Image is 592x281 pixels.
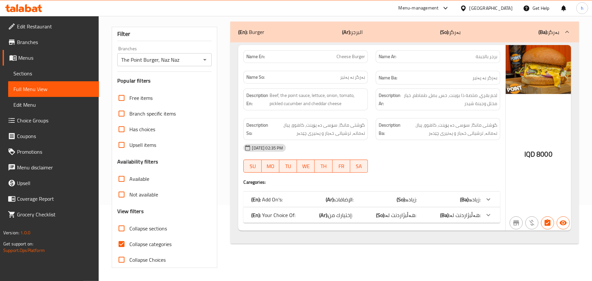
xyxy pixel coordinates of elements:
span: Get support on: [3,240,33,248]
p: Add On's: [251,195,283,203]
strong: Description So: [246,121,268,137]
strong: Name Ar: [379,53,396,60]
span: Menus [18,54,94,62]
b: (En): [238,27,248,37]
button: Available [557,216,570,229]
span: [DATE] 02:35 PM [249,145,286,151]
h3: Availability filters [117,158,158,165]
b: (So): [376,210,385,220]
span: WE [300,162,312,171]
div: (En): Burger(Ar):البرجر(So):بەرگر(Ba):بەرگر [230,22,579,42]
div: Filter [117,27,212,41]
span: بەرگر بە پەنیر [340,74,365,81]
span: FR [335,162,348,171]
span: هەڵبژاردنت لە: [450,210,481,220]
div: [GEOGRAPHIC_DATA] [469,5,513,12]
span: Not available [129,191,158,198]
a: Grocery Checklist [3,207,99,222]
span: Beef, the point sauce, lettuce, onion, tomato, pickled cucumber and cheddar cheese [270,91,365,107]
span: Cheese Burger [337,53,365,60]
span: Free items [129,94,153,102]
span: الإضافات: [335,195,354,204]
div: (En): Add On's:(Ar):الإضافات:(So):زیادە:(Ba):زیادە: [243,192,500,207]
button: FR [333,160,350,173]
span: Version: [3,228,19,237]
span: Collapse categories [129,240,172,248]
span: Collapse Choices [129,256,166,264]
span: Has choices [129,125,155,133]
strong: Name En: [246,53,265,60]
p: Burger [238,28,264,36]
b: (So): [440,27,449,37]
span: گۆشتی مانگا، سۆسی دە پۆینت، کاهوو، پیاز، تەماتە، ترشیاتی خەیار و پەنیری چێدەر [402,121,497,137]
button: MO [262,160,279,173]
a: Full Menu View [8,81,99,97]
span: إختيارك من: [328,210,353,220]
span: SU [246,162,259,171]
span: Coverage Report [17,195,94,203]
button: Open [200,55,209,64]
button: WE [297,160,315,173]
span: 1.0.0 [20,228,30,237]
span: h [581,5,584,12]
a: Menu disclaimer [3,160,99,175]
strong: Name Ba: [379,74,397,82]
strong: Description Ar: [379,91,401,107]
div: (En): Burger(Ar):البرجر(So):بەرگر(Ba):بەرگر [230,42,579,244]
button: SA [350,160,368,173]
strong: Name So: [246,74,265,81]
a: Promotions [3,144,99,160]
p: البرجر [342,28,363,36]
h3: View filters [117,208,144,215]
span: TH [317,162,330,171]
span: TU [282,162,294,171]
span: IQD [524,148,535,161]
span: Coupons [17,132,94,140]
a: Coverage Report [3,191,99,207]
span: 8000 [536,148,552,161]
a: Coupons [3,128,99,144]
b: (So): [397,195,406,204]
p: بەرگر [538,28,559,36]
a: Support.OpsPlatform [3,246,45,255]
button: Purchased item [525,216,538,229]
h3: Popular filters [117,77,212,85]
strong: Description En: [246,91,268,107]
span: Choice Groups [17,117,94,124]
div: Menu-management [399,4,439,12]
span: برجر بالجبنة [476,53,497,60]
button: Has choices [541,216,554,229]
span: Full Menu View [13,85,94,93]
b: (Ba): [460,195,469,204]
a: Branches [3,34,99,50]
span: Edit Menu [13,101,94,109]
a: Sections [8,66,99,81]
p: بەرگر [440,28,461,36]
span: Upsell items [129,141,156,149]
b: (Ar): [319,210,328,220]
b: (Ar): [342,27,351,37]
button: Not branch specific item [510,216,523,229]
a: Menus [3,50,99,66]
span: Sections [13,70,94,77]
button: SU [243,160,261,173]
span: زیادە: [406,195,417,204]
a: Edit Restaurant [3,19,99,34]
span: بەرگر بە پەنیر [472,74,497,82]
div: (En): Your Choice Of:(Ar):إختيارك من:(So):هەڵبژاردنت لە:(Ba):هەڵبژاردنت لە: [243,207,500,223]
span: Promotions [17,148,94,156]
span: Edit Restaurant [17,23,94,30]
span: SA [353,162,365,171]
span: گۆشتی مانگا، سۆسی دە پۆینت، کاهوو، پیاز، تەماتە، ترشیاتی خەیار و پەنیری چێدەر [270,121,365,137]
span: Branch specific items [129,110,176,117]
b: (Ar): [326,195,335,204]
span: Collapse sections [129,225,167,232]
span: Menu disclaimer [17,164,94,171]
button: TH [315,160,332,173]
span: لحم بقري، صلصة ذا بوينت، خس، بصل، طماطم، خيار مخلل وجبنة شيدر [402,91,497,107]
a: Choice Groups [3,113,99,128]
span: Branches [17,38,94,46]
span: MO [264,162,277,171]
a: Edit Menu [8,97,99,113]
b: (En): [251,195,261,204]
